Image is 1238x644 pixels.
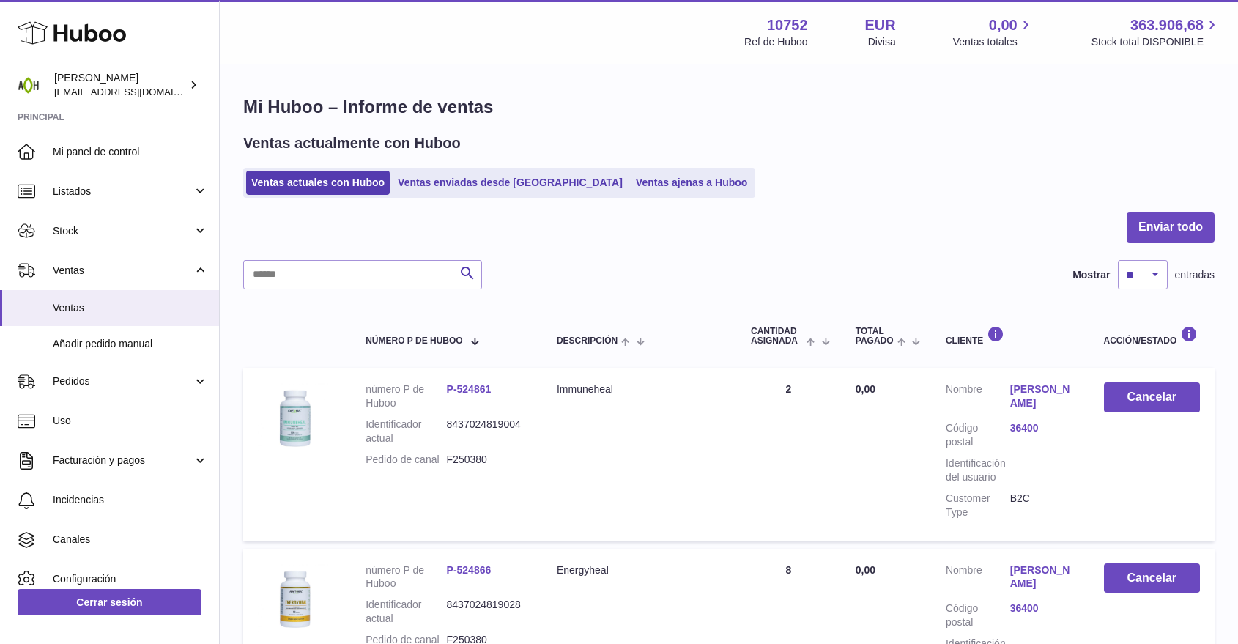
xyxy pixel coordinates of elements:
[1010,602,1075,615] a: 36400
[767,15,808,35] strong: 10752
[1127,212,1215,243] button: Enviar todo
[53,337,208,351] span: Añadir pedido manual
[1010,563,1075,591] a: [PERSON_NAME]
[53,414,208,428] span: Uso
[258,382,331,456] img: 107521706523597.jpg
[447,383,492,395] a: P-524861
[946,602,1010,629] dt: Código postal
[366,382,446,410] dt: número P de Huboo
[246,171,390,195] a: Ventas actuales con Huboo
[366,453,446,467] dt: Pedido de canal
[447,453,527,467] dd: F250380
[1091,15,1220,49] a: 363.906,68 Stock total DISPONIBLE
[1010,492,1075,519] dd: B2C
[989,15,1018,35] span: 0,00
[53,224,193,238] span: Stock
[1130,15,1204,35] span: 363.906,68
[1010,421,1075,435] a: 36400
[868,35,896,49] div: Divisa
[1010,382,1075,410] a: [PERSON_NAME]
[953,15,1034,49] a: 0,00 Ventas totales
[53,145,208,159] span: Mi panel de control
[447,564,492,576] a: P-524866
[393,171,628,195] a: Ventas enviadas desde [GEOGRAPHIC_DATA]
[53,185,193,199] span: Listados
[751,327,804,346] span: Cantidad ASIGNADA
[243,95,1215,119] h1: Mi Huboo – Informe de ventas
[856,383,875,395] span: 0,00
[53,533,208,547] span: Canales
[953,35,1034,49] span: Ventas totales
[366,336,462,346] span: número P de Huboo
[946,421,1010,449] dt: Código postal
[366,563,446,591] dt: número P de Huboo
[366,598,446,626] dt: Identificador actual
[631,171,753,195] a: Ventas ajenas a Huboo
[946,563,1010,595] dt: Nombre
[557,336,618,346] span: Descripción
[736,368,841,541] td: 2
[865,15,896,35] strong: EUR
[1104,326,1201,346] div: Acción/Estado
[18,589,201,615] a: Cerrar sesión
[447,418,527,445] dd: 8437024819004
[946,382,1010,414] dt: Nombre
[1091,35,1220,49] span: Stock total DISPONIBLE
[447,598,527,626] dd: 8437024819028
[946,492,1010,519] dt: Customer Type
[53,301,208,315] span: Ventas
[54,86,215,97] span: [EMAIL_ADDRESS][DOMAIN_NAME]
[946,456,1010,484] dt: Identificación del usuario
[53,374,193,388] span: Pedidos
[53,264,193,278] span: Ventas
[53,454,193,467] span: Facturación y pagos
[258,563,331,637] img: 107521706523525.jpg
[744,35,807,49] div: Ref de Huboo
[856,327,894,346] span: Total pagado
[366,418,446,445] dt: Identificador actual
[557,563,722,577] div: Energyheal
[53,493,208,507] span: Incidencias
[54,71,186,99] div: [PERSON_NAME]
[1175,268,1215,282] span: entradas
[1104,563,1201,593] button: Cancelar
[243,133,461,153] h2: Ventas actualmente con Huboo
[856,564,875,576] span: 0,00
[946,326,1075,346] div: Cliente
[53,572,208,586] span: Configuración
[1072,268,1110,282] label: Mostrar
[1104,382,1201,412] button: Cancelar
[18,74,40,96] img: info@adaptohealue.com
[557,382,722,396] div: Immuneheal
